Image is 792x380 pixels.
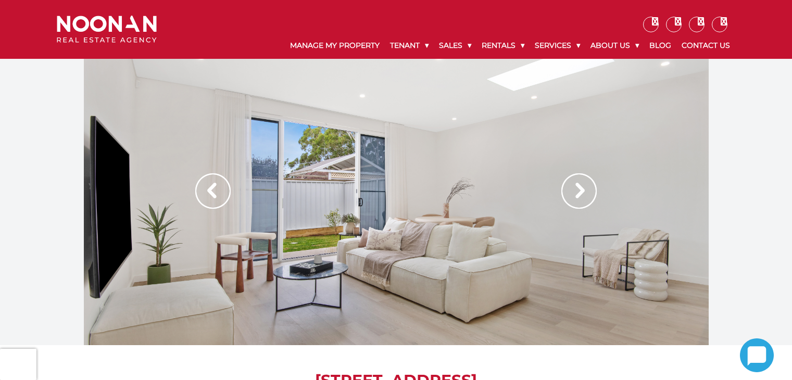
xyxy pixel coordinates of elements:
[644,32,676,59] a: Blog
[195,173,231,209] img: Arrow slider
[676,32,735,59] a: Contact Us
[57,16,157,43] img: Noonan Real Estate Agency
[385,32,434,59] a: Tenant
[585,32,644,59] a: About Us
[476,32,530,59] a: Rentals
[285,32,385,59] a: Manage My Property
[530,32,585,59] a: Services
[561,173,597,209] img: Arrow slider
[434,32,476,59] a: Sales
